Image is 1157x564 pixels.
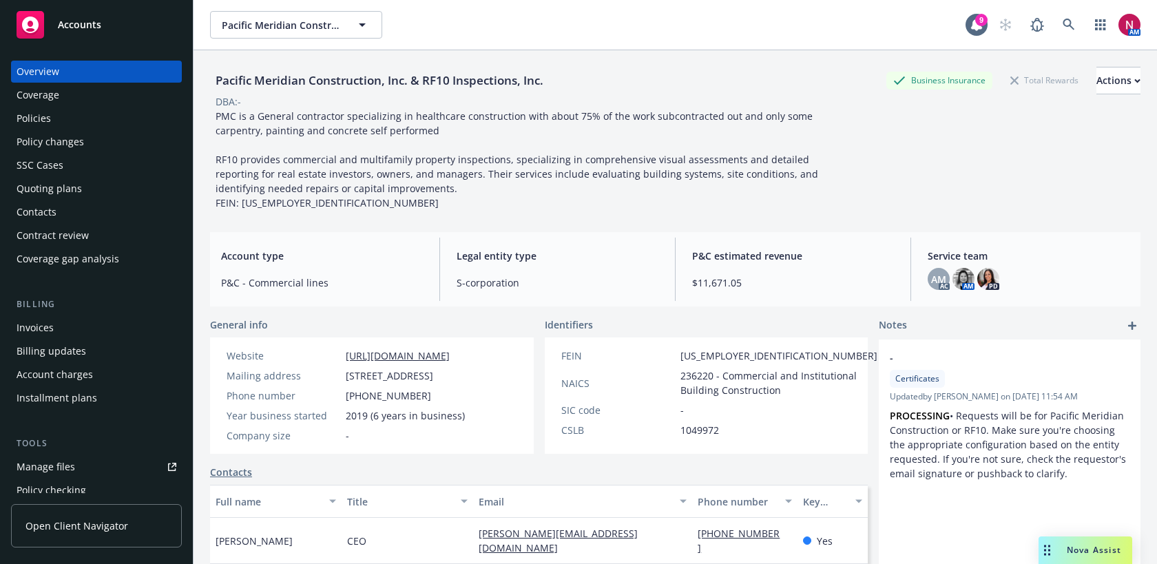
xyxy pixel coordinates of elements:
[561,376,675,390] div: NAICS
[11,364,182,386] a: Account charges
[216,94,241,109] div: DBA: -
[473,485,692,518] button: Email
[210,465,252,479] a: Contacts
[479,527,638,554] a: [PERSON_NAME][EMAIL_ADDRESS][DOMAIN_NAME]
[216,534,293,548] span: [PERSON_NAME]
[17,248,119,270] div: Coverage gap analysis
[457,249,658,263] span: Legal entity type
[977,268,999,290] img: photo
[11,154,182,176] a: SSC Cases
[17,107,51,129] div: Policies
[227,388,340,403] div: Phone number
[928,249,1129,263] span: Service team
[1067,544,1121,556] span: Nova Assist
[11,107,182,129] a: Policies
[25,519,128,533] span: Open Client Navigator
[931,272,946,286] span: AM
[561,423,675,437] div: CSLB
[886,72,992,89] div: Business Insurance
[17,178,82,200] div: Quoting plans
[1055,11,1083,39] a: Search
[992,11,1019,39] a: Start snowing
[227,348,340,363] div: Website
[210,485,342,518] button: Full name
[11,340,182,362] a: Billing updates
[692,249,894,263] span: P&C estimated revenue
[346,368,433,383] span: [STREET_ADDRESS]
[680,403,684,417] span: -
[11,297,182,311] div: Billing
[227,408,340,423] div: Year business started
[17,456,75,478] div: Manage files
[58,19,101,30] span: Accounts
[11,317,182,339] a: Invoices
[1039,536,1132,564] button: Nova Assist
[798,485,868,518] button: Key contact
[11,178,182,200] a: Quoting plans
[1118,14,1140,36] img: photo
[698,494,777,509] div: Phone number
[11,248,182,270] a: Coverage gap analysis
[1003,72,1085,89] div: Total Rewards
[17,387,97,409] div: Installment plans
[11,437,182,450] div: Tools
[221,275,423,290] span: P&C - Commercial lines
[17,154,63,176] div: SSC Cases
[17,364,93,386] div: Account charges
[17,317,54,339] div: Invoices
[227,428,340,443] div: Company size
[1039,536,1056,564] div: Drag to move
[680,348,877,363] span: [US_EMPLOYER_IDENTIFICATION_NUMBER]
[692,485,798,518] button: Phone number
[17,224,89,247] div: Contract review
[11,6,182,44] a: Accounts
[545,317,593,332] span: Identifiers
[17,131,84,153] div: Policy changes
[895,373,939,385] span: Certificates
[216,494,321,509] div: Full name
[11,456,182,478] a: Manage files
[692,275,894,290] span: $11,671.05
[890,390,1129,403] span: Updated by [PERSON_NAME] on [DATE] 11:54 AM
[11,387,182,409] a: Installment plans
[11,201,182,223] a: Contacts
[11,61,182,83] a: Overview
[11,84,182,106] a: Coverage
[216,109,821,209] span: PMC is a General contractor specializing in healthcare construction with about 75% of the work su...
[952,268,974,290] img: photo
[11,131,182,153] a: Policy changes
[210,11,382,39] button: Pacific Meridian Construction, Inc. & RF10 Inspections, Inc.
[17,61,59,83] div: Overview
[879,317,907,334] span: Notes
[561,348,675,363] div: FEIN
[698,527,780,554] a: [PHONE_NUMBER]
[227,368,340,383] div: Mailing address
[890,408,1129,481] p: • Requests will be for Pacific Meridian Construction or RF10. Make sure you're choosing the appro...
[17,84,59,106] div: Coverage
[17,340,86,362] div: Billing updates
[347,494,452,509] div: Title
[1087,11,1114,39] a: Switch app
[11,479,182,501] a: Policy checking
[17,201,56,223] div: Contacts
[222,18,341,32] span: Pacific Meridian Construction, Inc. & RF10 Inspections, Inc.
[346,349,450,362] a: [URL][DOMAIN_NAME]
[479,494,671,509] div: Email
[346,408,465,423] span: 2019 (6 years in business)
[680,368,877,397] span: 236220 - Commercial and Institutional Building Construction
[975,14,988,26] div: 9
[346,428,349,443] span: -
[803,494,847,509] div: Key contact
[221,249,423,263] span: Account type
[347,534,366,548] span: CEO
[342,485,473,518] button: Title
[210,317,268,332] span: General info
[210,72,549,90] div: Pacific Meridian Construction, Inc. & RF10 Inspections, Inc.
[17,479,86,501] div: Policy checking
[890,409,950,422] strong: PROCESSING
[457,275,658,290] span: S-corporation
[1096,67,1140,94] button: Actions
[890,351,1094,365] span: -
[879,340,1140,492] div: -CertificatesUpdatedby [PERSON_NAME] on [DATE] 11:54 AMPROCESSING• Requests will be for Pacific M...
